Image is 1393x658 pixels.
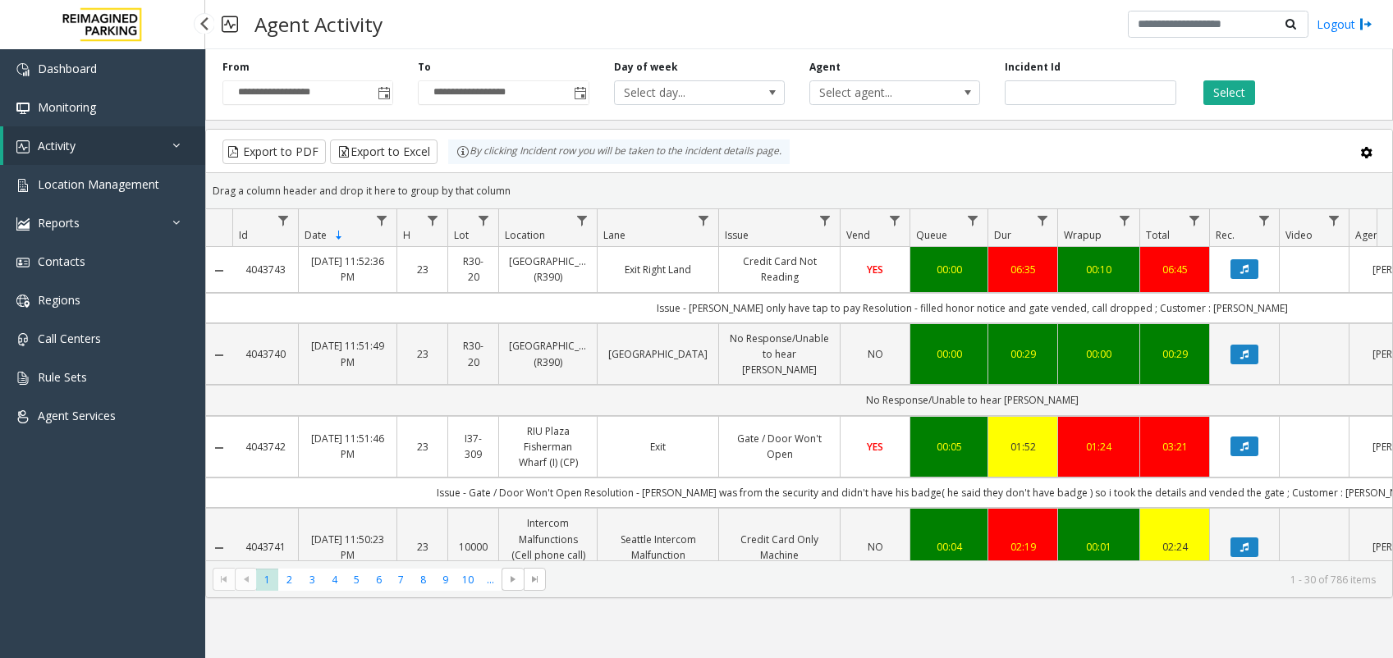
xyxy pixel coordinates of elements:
[725,228,749,242] span: Issue
[920,539,978,555] a: 00:04
[16,179,30,192] img: 'icon'
[850,346,900,362] a: NO
[809,60,841,75] label: Agent
[242,439,288,455] a: 4043742
[448,139,790,164] div: By clicking Incident row you will be taken to the incident details page.
[1150,439,1199,455] a: 03:21
[1150,262,1199,277] div: 06:45
[1068,539,1130,555] a: 00:01
[16,372,30,385] img: 'icon'
[16,295,30,308] img: 'icon'
[998,439,1047,455] a: 01:52
[16,217,30,231] img: 'icon'
[868,347,883,361] span: NO
[422,209,444,231] a: H Filter Menu
[607,532,708,563] a: Seattle Intercom Malfunction
[38,138,76,153] span: Activity
[1068,262,1130,277] div: 00:10
[206,441,232,455] a: Collapse Details
[850,439,900,455] a: YES
[38,408,116,423] span: Agent Services
[570,81,589,104] span: Toggle popup
[1150,539,1199,555] a: 02:24
[38,61,97,76] span: Dashboard
[846,228,870,242] span: Vend
[206,264,232,277] a: Collapse Details
[206,541,232,555] a: Collapse Details
[920,439,978,455] a: 00:05
[239,228,248,242] span: Id
[867,263,883,276] span: YES
[850,539,900,555] a: NO
[246,4,391,44] h3: Agent Activity
[998,346,1047,362] a: 00:29
[607,439,708,455] a: Exit
[502,568,524,591] span: Go to the next page
[242,539,288,555] a: 4043741
[1005,60,1061,75] label: Incident Id
[403,228,410,242] span: H
[407,439,438,455] a: 23
[1355,228,1382,242] span: Agent
[1317,16,1372,33] a: Logout
[529,573,542,586] span: Go to the last page
[38,99,96,115] span: Monitoring
[1323,209,1345,231] a: Video Filter Menu
[309,431,387,462] a: [DATE] 11:51:46 PM
[309,338,387,369] a: [DATE] 11:51:49 PM
[38,254,85,269] span: Contacts
[920,346,978,362] a: 00:00
[412,569,434,591] span: Page 8
[309,532,387,563] a: [DATE] 11:50:23 PM
[1114,209,1136,231] a: Wrapup Filter Menu
[278,569,300,591] span: Page 2
[305,228,327,242] span: Date
[524,568,546,591] span: Go to the last page
[505,228,545,242] span: Location
[256,569,278,591] span: Page 1
[458,338,488,369] a: R30-20
[38,369,87,385] span: Rule Sets
[1064,228,1102,242] span: Wrapup
[16,63,30,76] img: 'icon'
[222,139,326,164] button: Export to PDF
[273,209,295,231] a: Id Filter Menu
[390,569,412,591] span: Page 7
[1146,228,1170,242] span: Total
[458,539,488,555] a: 10000
[330,139,438,164] button: Export to Excel
[222,60,250,75] label: From
[301,569,323,591] span: Page 3
[473,209,495,231] a: Lot Filter Menu
[16,333,30,346] img: 'icon'
[1285,228,1313,242] span: Video
[479,569,502,591] span: Page 11
[998,539,1047,555] a: 02:19
[920,262,978,277] a: 00:00
[456,145,470,158] img: infoIcon.svg
[1359,16,1372,33] img: logout
[729,331,830,378] a: No Response/Unable to hear [PERSON_NAME]
[1216,228,1235,242] span: Rec.
[509,254,587,285] a: [GEOGRAPHIC_DATA] (R390)
[994,228,1011,242] span: Dur
[509,338,587,369] a: [GEOGRAPHIC_DATA] (R390)
[729,254,830,285] a: Credit Card Not Reading
[346,569,368,591] span: Page 5
[868,540,883,554] span: NO
[418,60,431,75] label: To
[1068,346,1130,362] div: 00:00
[603,228,625,242] span: Lane
[38,215,80,231] span: Reports
[1150,346,1199,362] a: 00:29
[242,346,288,362] a: 4043740
[1068,439,1130,455] a: 01:24
[615,81,750,104] span: Select day...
